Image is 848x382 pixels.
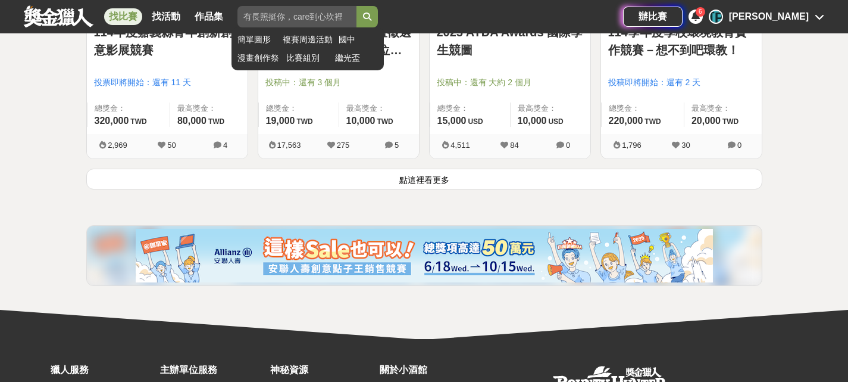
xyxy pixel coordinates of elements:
span: 投票即將開始：還有 11 天 [94,76,240,89]
span: 17,563 [277,141,301,150]
span: 投稿中：還有 3 個月 [265,76,412,89]
span: 30 [681,141,690,150]
span: USD [548,117,563,126]
span: 最高獎金： [691,103,755,114]
span: TWD [208,117,224,126]
div: [PERSON_NAME] [709,10,723,24]
a: 作品集 [190,8,228,25]
a: 繼光盃 [335,52,378,64]
span: 投稿中：還有 大約 2 個月 [437,76,583,89]
img: cf4fb443-4ad2-4338-9fa3-b46b0bf5d316.png [136,229,713,282]
span: TWD [722,117,739,126]
span: 1,796 [622,141,642,150]
div: 關於小酒館 [380,363,483,377]
div: 主辦單位服務 [160,363,264,377]
span: 80,000 [177,116,206,126]
a: 複賽周邊活動 [283,33,333,46]
span: 總獎金： [609,103,677,114]
span: 84 [510,141,518,150]
span: 投稿即將開始：還有 2 天 [608,76,755,89]
span: TWD [644,117,661,126]
span: 最高獎金： [177,103,240,114]
span: 4 [223,141,227,150]
input: 有長照挺你，care到心坎裡！青春出手，拍出照顧 影音徵件活動 [237,6,356,27]
span: 4,511 [450,141,470,150]
a: 找活動 [147,8,185,25]
span: 最高獎金： [518,103,583,114]
div: 獵人服務 [51,363,154,377]
a: 2025 AYDA Awards 國際學生競圖 [437,23,583,59]
span: 320,000 [95,116,129,126]
span: TWD [296,117,312,126]
span: USD [468,117,483,126]
a: 114年度嘉義縣青年創新創意影展競賽 [94,23,240,59]
span: 6 [699,8,702,15]
span: 2,969 [108,141,127,150]
span: 10,000 [518,116,547,126]
span: 5 [395,141,399,150]
span: TWD [377,117,393,126]
span: 0 [737,141,741,150]
span: 最高獎金： [346,103,412,114]
span: 總獎金： [95,103,162,114]
a: 國中 [339,33,378,46]
span: 50 [167,141,176,150]
span: 20,000 [691,116,721,126]
span: TWD [130,117,146,126]
button: 點這裡看更多 [86,169,762,190]
a: 漫畫創作祭 [237,52,280,64]
span: 220,000 [609,116,643,126]
a: 簡單圖形 [237,33,277,46]
span: 10,000 [346,116,376,126]
a: 辦比賽 [623,7,683,27]
span: 275 [337,141,350,150]
span: 19,000 [266,116,295,126]
span: 15,000 [437,116,467,126]
span: 總獎金： [266,103,331,114]
span: 0 [566,141,570,150]
a: 比賽組別 [286,52,329,64]
a: 114學年度學校環境教育實作競賽－想不到吧環教！ [608,23,755,59]
div: [PERSON_NAME] [729,10,809,24]
a: 找比賽 [104,8,142,25]
span: 總獎金： [437,103,503,114]
div: 神秘資源 [270,363,374,377]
